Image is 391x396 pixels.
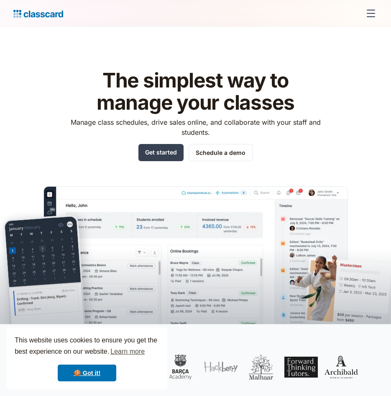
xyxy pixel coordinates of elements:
[138,144,184,161] a: Get started
[13,8,63,19] a: home
[15,335,159,358] span: This website uses cookies to ensure you get the best experience on our website.
[58,365,116,381] a: dismiss cookie message
[7,327,167,389] div: cookieconsent
[63,117,328,137] p: Manage class schedules, drive sales online, and collaborate with your staff and students.
[63,69,328,114] h1: The simplest way to manage your classes
[109,345,146,358] a: learn more about cookies
[189,144,253,161] a: Schedule a demo
[361,3,378,23] div: menu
